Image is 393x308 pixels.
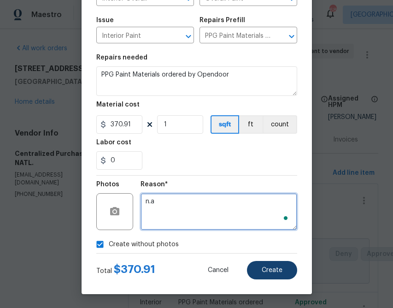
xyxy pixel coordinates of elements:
span: $ 370.91 [114,264,155,275]
button: Open [285,30,298,43]
textarea: PPG Paint Materials ordered by Opendoor [96,66,297,96]
button: count [263,115,297,134]
h5: Repairs needed [96,54,147,61]
button: Open [182,30,195,43]
h5: Repairs Prefill [199,17,245,24]
button: Create [247,261,297,279]
textarea: To enrich screen reader interactions, please activate Accessibility in Grammarly extension settings [141,193,297,230]
h5: Issue [96,17,114,24]
h5: Labor cost [96,139,131,146]
span: Create without photos [109,240,179,249]
h5: Material cost [96,101,140,108]
span: Create [262,267,282,274]
div: Total [96,265,155,276]
span: Cancel [208,267,229,274]
button: sqft [211,115,239,134]
h5: Reason* [141,181,168,188]
h5: Photos [96,181,119,188]
button: ft [239,115,263,134]
button: Cancel [193,261,243,279]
